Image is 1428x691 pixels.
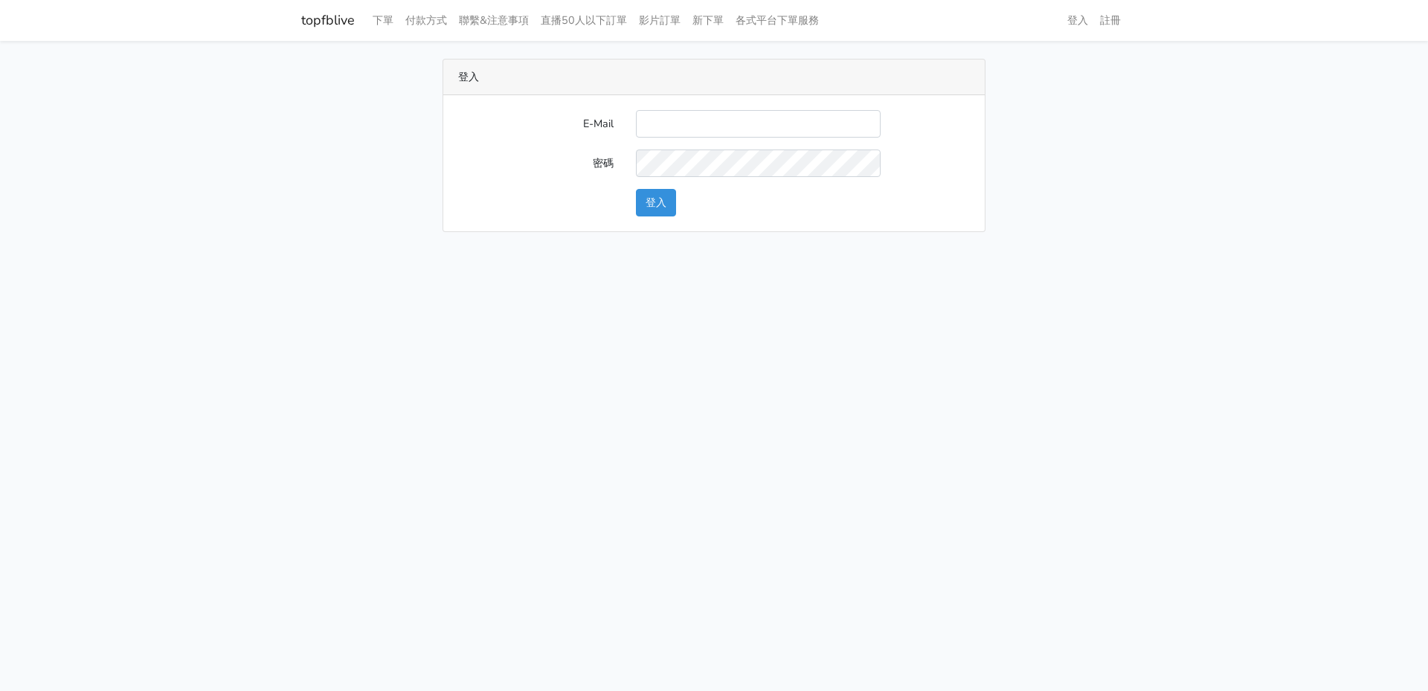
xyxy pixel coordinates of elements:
[447,110,625,138] label: E-Mail
[301,6,355,35] a: topfblive
[1094,6,1127,35] a: 註冊
[367,6,399,35] a: 下單
[636,189,676,216] button: 登入
[730,6,825,35] a: 各式平台下單服務
[633,6,686,35] a: 影片訂單
[686,6,730,35] a: 新下單
[399,6,453,35] a: 付款方式
[453,6,535,35] a: 聯繫&注意事項
[447,150,625,177] label: 密碼
[1061,6,1094,35] a: 登入
[443,60,985,95] div: 登入
[535,6,633,35] a: 直播50人以下訂單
